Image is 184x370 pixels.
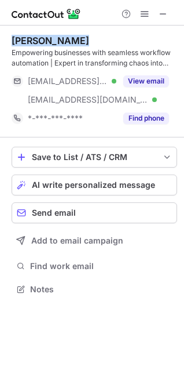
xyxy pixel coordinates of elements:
[31,236,123,245] span: Add to email campaign
[12,7,81,21] img: ContactOut v5.3.10
[28,76,108,86] span: [EMAIL_ADDRESS][DOMAIN_NAME]
[12,258,177,274] button: Find work email
[28,95,148,105] span: [EMAIL_ADDRESS][DOMAIN_NAME]
[12,202,177,223] button: Send email
[12,230,177,251] button: Add to email campaign
[123,113,169,124] button: Reveal Button
[12,175,177,195] button: AI write personalized message
[30,284,172,295] span: Notes
[12,281,177,298] button: Notes
[12,147,177,168] button: save-profile-one-click
[32,180,155,190] span: AI write personalized message
[32,153,157,162] div: Save to List / ATS / CRM
[12,48,177,68] div: Empowering businesses with seamless workflow automation | Expert in transforming chaos into clari...
[12,35,89,46] div: [PERSON_NAME]
[32,208,76,217] span: Send email
[30,261,172,271] span: Find work email
[123,75,169,87] button: Reveal Button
